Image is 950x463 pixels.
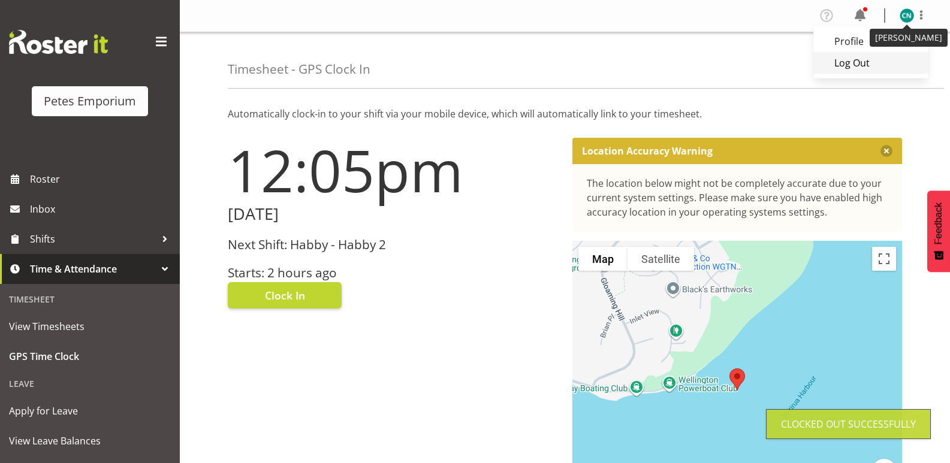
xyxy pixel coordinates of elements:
[900,8,914,23] img: christine-neville11214.jpg
[30,170,174,188] span: Roster
[228,138,558,202] h1: 12:05pm
[3,426,177,456] a: View Leave Balances
[813,52,928,74] a: Log Out
[813,31,928,52] a: Profile
[228,205,558,223] h2: [DATE]
[9,347,171,365] span: GPS Time Clock
[578,247,628,271] button: Show street map
[9,30,108,54] img: Rosterit website logo
[228,62,370,76] h4: Timesheet - GPS Clock In
[30,200,174,218] span: Inbox
[9,402,171,420] span: Apply for Leave
[582,145,713,157] p: Location Accuracy Warning
[9,432,171,450] span: View Leave Balances
[228,238,558,252] h3: Next Shift: Habby - Habby 2
[628,247,694,271] button: Show satellite imagery
[587,176,888,219] div: The location below might not be completely accurate due to your current system settings. Please m...
[3,287,177,311] div: Timesheet
[3,371,177,396] div: Leave
[880,145,892,157] button: Close message
[872,247,896,271] button: Toggle fullscreen view
[265,288,305,303] span: Clock In
[30,260,156,278] span: Time & Attendance
[3,341,177,371] a: GPS Time Clock
[3,311,177,341] a: View Timesheets
[228,107,902,121] p: Automatically clock-in to your shift via your mobile device, which will automatically link to you...
[9,317,171,335] span: View Timesheets
[927,190,950,272] button: Feedback - Show survey
[933,202,944,244] span: Feedback
[30,230,156,248] span: Shifts
[228,266,558,280] h3: Starts: 2 hours ago
[228,282,342,308] button: Clock In
[781,417,916,431] div: Clocked out Successfully
[3,396,177,426] a: Apply for Leave
[44,92,136,110] div: Petes Emporium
